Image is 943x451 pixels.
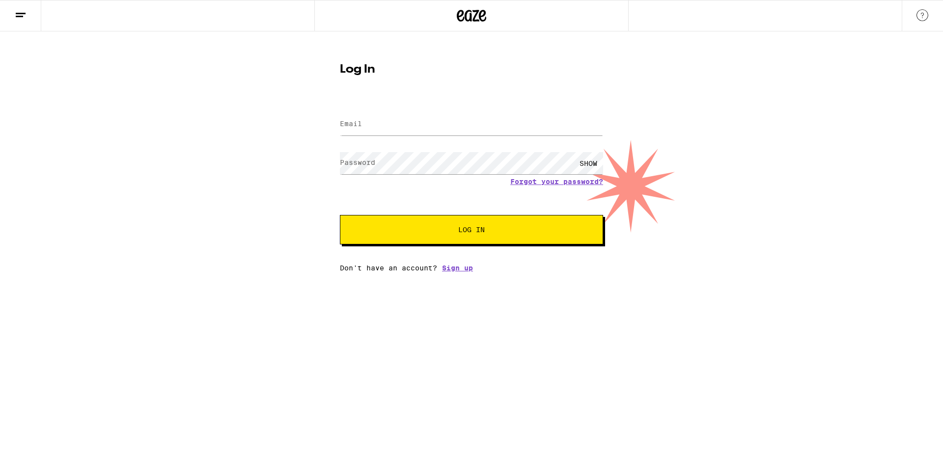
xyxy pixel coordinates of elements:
[340,64,603,76] h1: Log In
[340,215,603,244] button: Log In
[458,226,485,233] span: Log In
[340,159,375,166] label: Password
[574,152,603,174] div: SHOW
[340,120,362,128] label: Email
[442,264,473,272] a: Sign up
[340,264,603,272] div: Don't have an account?
[510,178,603,186] a: Forgot your password?
[340,113,603,135] input: Email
